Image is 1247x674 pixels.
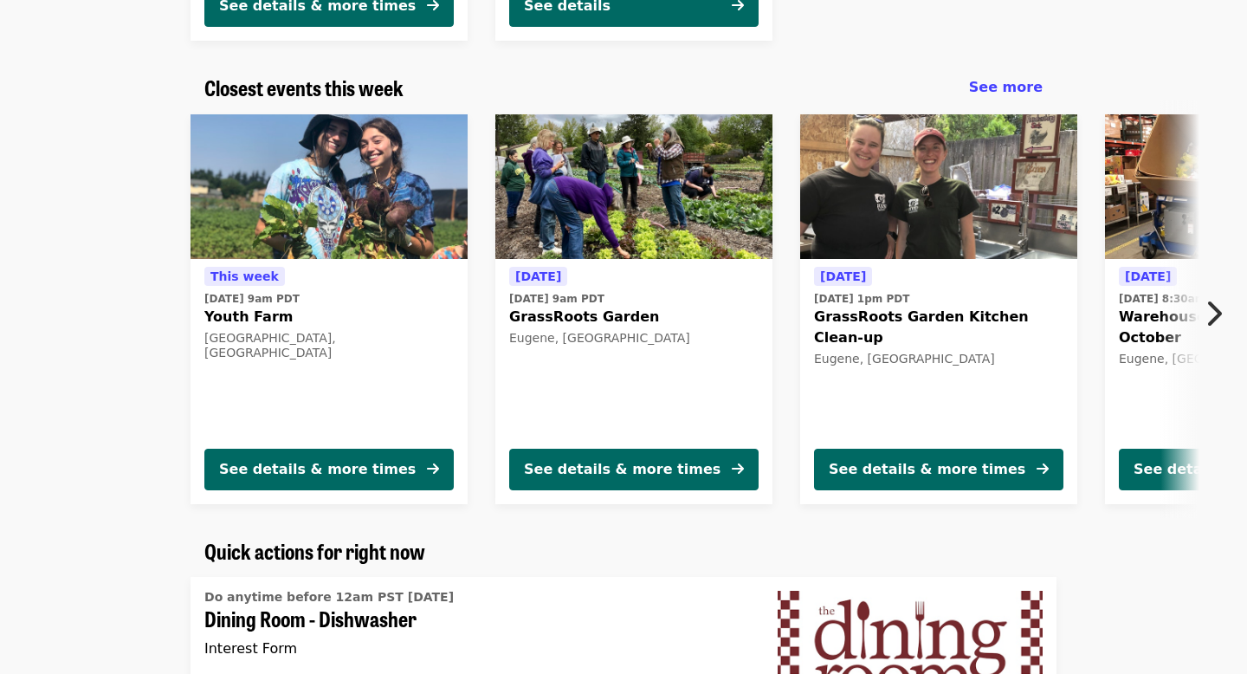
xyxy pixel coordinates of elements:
[204,640,297,657] span: Interest Form
[509,291,604,307] time: [DATE] 9am PDT
[800,114,1077,504] a: See details for "GrassRoots Garden Kitchen Clean-up"
[524,459,720,480] div: See details & more times
[495,114,772,504] a: See details for "GrassRoots Garden"
[814,352,1063,366] div: Eugene, [GEOGRAPHIC_DATA]
[204,449,454,490] button: See details & more times
[204,291,300,307] time: [DATE] 9am PDT
[820,269,866,283] span: [DATE]
[191,114,468,504] a: See details for "Youth Farm"
[495,114,772,260] img: GrassRoots Garden organized by FOOD For Lane County
[204,590,454,604] span: Do anytime before 12am PST [DATE]
[204,535,425,566] span: Quick actions for right now
[204,72,404,102] span: Closest events this week
[829,459,1025,480] div: See details & more times
[204,307,454,327] span: Youth Farm
[814,449,1063,490] button: See details & more times
[814,291,909,307] time: [DATE] 1pm PDT
[204,331,454,360] div: [GEOGRAPHIC_DATA], [GEOGRAPHIC_DATA]
[814,307,1063,348] span: GrassRoots Garden Kitchen Clean-up
[204,75,404,100] a: Closest events this week
[732,461,744,477] i: arrow-right icon
[210,269,279,283] span: This week
[1125,269,1171,283] span: [DATE]
[800,114,1077,260] img: GrassRoots Garden Kitchen Clean-up organized by FOOD For Lane County
[219,459,416,480] div: See details & more times
[509,449,759,490] button: See details & more times
[204,606,750,632] span: Dining Room - Dishwasher
[191,114,468,260] img: Youth Farm organized by FOOD For Lane County
[969,77,1043,98] a: See more
[515,269,561,283] span: [DATE]
[969,79,1043,95] span: See more
[427,461,439,477] i: arrow-right icon
[191,75,1056,100] div: Closest events this week
[1037,461,1049,477] i: arrow-right icon
[1190,289,1247,338] button: Next item
[509,331,759,346] div: Eugene, [GEOGRAPHIC_DATA]
[509,307,759,327] span: GrassRoots Garden
[1119,291,1232,307] time: [DATE] 8:30am PDT
[1205,297,1222,330] i: chevron-right icon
